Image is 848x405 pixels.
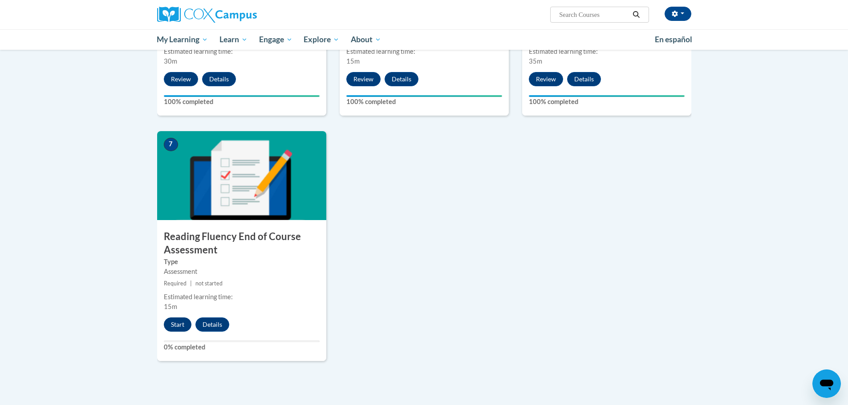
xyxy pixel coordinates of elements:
span: not started [195,280,223,287]
button: Review [346,72,381,86]
span: Learn [219,34,248,45]
a: About [345,29,387,50]
span: About [351,34,381,45]
span: 15m [346,57,360,65]
span: 35m [529,57,542,65]
img: Course Image [157,131,326,220]
label: 100% completed [164,97,320,107]
button: Review [164,72,198,86]
button: Review [529,72,563,86]
div: Your progress [529,95,685,97]
div: Estimated learning time: [529,47,685,56]
span: 15m [164,303,177,310]
div: Assessment [164,267,320,277]
label: 0% completed [164,342,320,352]
span: 7 [164,138,178,151]
h3: Reading Fluency End of Course Assessment [157,230,326,257]
span: My Learning [157,34,208,45]
iframe: Button to launch messaging window [812,369,841,398]
div: Your progress [164,95,320,97]
div: Estimated learning time: [164,292,320,302]
span: 30m [164,57,177,65]
button: Details [567,72,601,86]
span: Engage [259,34,292,45]
span: Explore [304,34,339,45]
a: Engage [253,29,298,50]
div: Your progress [346,95,502,97]
input: Search Courses [558,9,629,20]
div: Main menu [144,29,705,50]
a: Learn [214,29,253,50]
a: Cox Campus [157,7,326,23]
button: Details [195,317,229,332]
button: Start [164,317,191,332]
button: Search [629,9,643,20]
div: Estimated learning time: [346,47,502,56]
a: En español [649,30,698,49]
span: Required [164,280,187,287]
a: Explore [298,29,345,50]
img: Cox Campus [157,7,257,23]
button: Details [202,72,236,86]
span: | [190,280,192,287]
label: 100% completed [346,97,502,107]
label: Type [164,257,320,267]
label: 100% completed [529,97,685,107]
a: My Learning [151,29,214,50]
span: En español [655,35,692,44]
div: Estimated learning time: [164,47,320,56]
button: Details [385,72,418,86]
button: Account Settings [665,7,691,21]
